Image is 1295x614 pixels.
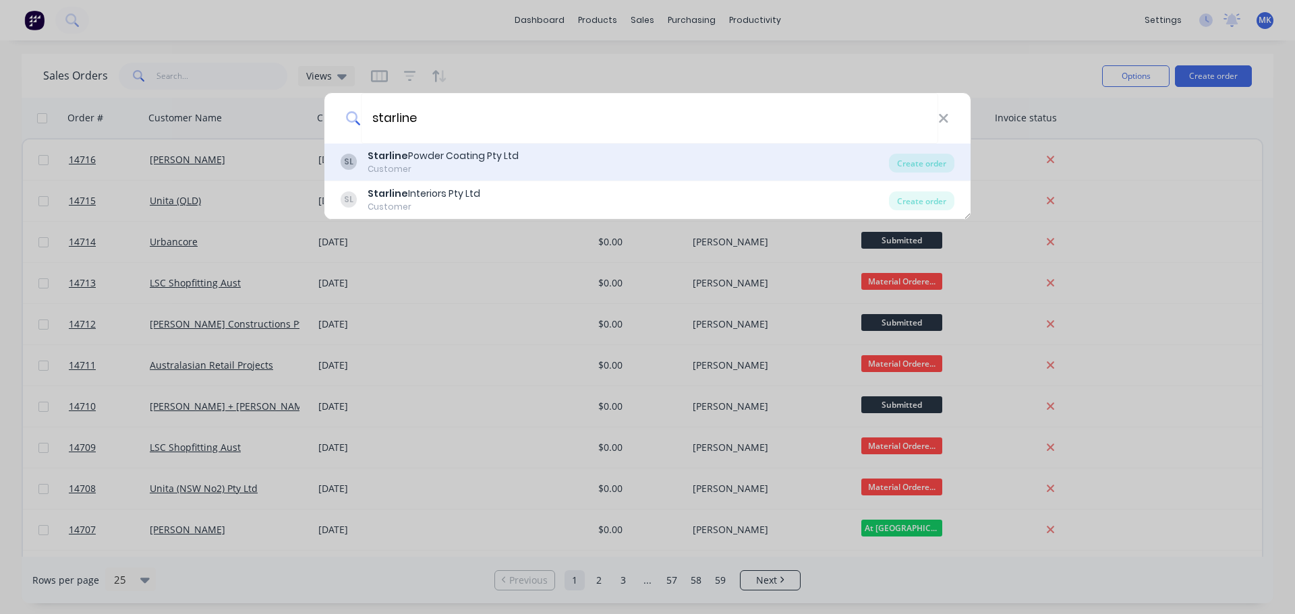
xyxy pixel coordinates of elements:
[368,163,519,175] div: Customer
[361,93,938,144] input: Enter a customer name to create a new order...
[341,191,357,208] div: SL
[368,187,408,200] b: Starline
[368,149,408,162] b: Starline
[368,201,480,213] div: Customer
[889,191,954,210] div: Create order
[889,154,954,173] div: Create order
[368,149,519,163] div: Powder Coating Pty Ltd
[368,187,480,201] div: Interiors Pty Ltd
[341,154,357,170] div: SL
